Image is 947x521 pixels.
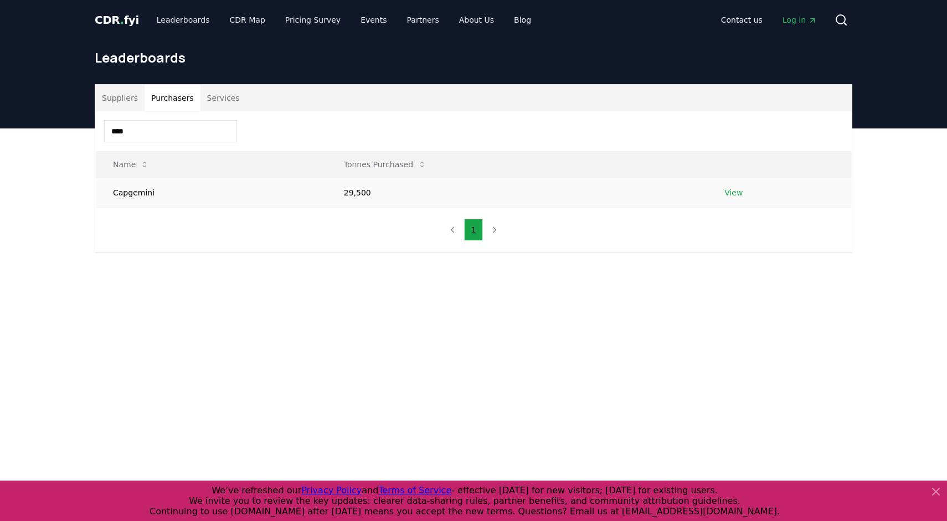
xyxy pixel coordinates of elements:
a: Partners [398,10,448,30]
a: CDR.fyi [95,12,139,28]
button: Purchasers [145,85,200,111]
a: Leaderboards [148,10,219,30]
span: Log in [783,14,817,25]
a: CDR Map [221,10,274,30]
button: Name [104,153,158,176]
nav: Main [148,10,540,30]
span: CDR fyi [95,13,139,27]
a: About Us [450,10,503,30]
button: 1 [464,219,483,241]
button: Tonnes Purchased [335,153,435,176]
a: Pricing Survey [276,10,349,30]
h1: Leaderboards [95,49,852,66]
td: 29,500 [326,178,707,207]
button: Suppliers [95,85,145,111]
nav: Main [712,10,826,30]
td: Capgemini [95,178,326,207]
a: Contact us [712,10,771,30]
a: Log in [774,10,826,30]
a: View [724,187,743,198]
button: Services [200,85,246,111]
a: Blog [505,10,540,30]
a: Events [352,10,395,30]
span: . [120,13,124,27]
